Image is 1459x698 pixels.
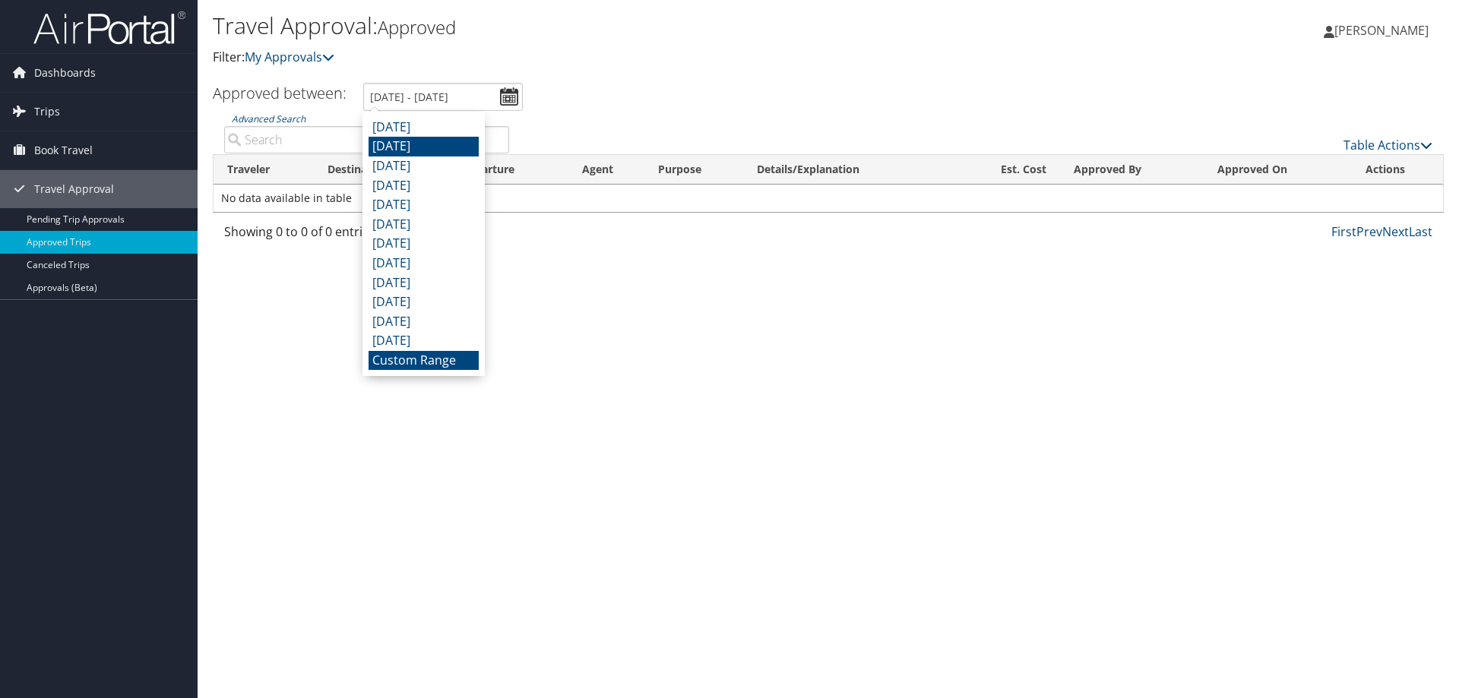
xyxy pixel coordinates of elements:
[34,93,60,131] span: Trips
[34,170,114,208] span: Travel Approval
[1204,155,1351,185] th: Approved On: activate to sort column ascending
[224,223,509,248] div: Showing 0 to 0 of 0 entries
[363,83,523,111] input: [DATE] - [DATE]
[378,14,456,39] small: Approved
[369,118,479,137] li: [DATE]
[369,156,479,176] li: [DATE]
[1352,155,1443,185] th: Actions
[369,176,479,196] li: [DATE]
[369,234,479,254] li: [DATE]
[34,54,96,92] span: Dashboards
[224,126,509,153] input: Advanced Search
[214,155,314,185] th: Traveler: activate to sort column ascending
[958,155,1060,185] th: Est. Cost: activate to sort column ascending
[369,292,479,312] li: [DATE]
[1343,137,1432,153] a: Table Actions
[213,48,1033,68] p: Filter:
[232,112,305,125] a: Advanced Search
[369,254,479,273] li: [DATE]
[448,155,568,185] th: Departure: activate to sort column ascending
[369,351,479,371] li: Custom Range
[369,331,479,351] li: [DATE]
[1331,223,1356,240] a: First
[1409,223,1432,240] a: Last
[568,155,644,185] th: Agent
[369,273,479,293] li: [DATE]
[369,312,479,332] li: [DATE]
[33,10,185,46] img: airportal-logo.png
[1334,22,1429,39] span: [PERSON_NAME]
[213,10,1033,42] h1: Travel Approval:
[369,137,479,156] li: [DATE]
[644,155,743,185] th: Purpose
[743,155,958,185] th: Details/Explanation
[1324,8,1444,53] a: [PERSON_NAME]
[245,49,334,65] a: My Approvals
[314,155,448,185] th: Destination: activate to sort column ascending
[1382,223,1409,240] a: Next
[369,215,479,235] li: [DATE]
[1060,155,1204,185] th: Approved By: activate to sort column ascending
[214,185,1443,212] td: No data available in table
[369,195,479,215] li: [DATE]
[213,83,347,103] h3: Approved between:
[34,131,93,169] span: Book Travel
[1356,223,1382,240] a: Prev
